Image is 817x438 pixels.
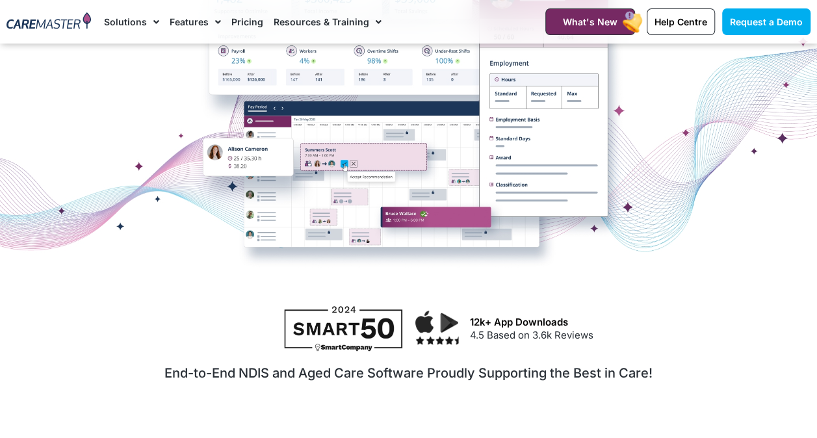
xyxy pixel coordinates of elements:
[14,365,803,381] h2: End-to-End NDIS and Aged Care Software Proudly Supporting the Best in Care!
[655,16,707,27] span: Help Centre
[730,16,803,27] span: Request a Demo
[470,316,804,328] h3: 12k+ App Downloads
[6,12,91,31] img: CareMaster Logo
[722,8,811,35] a: Request a Demo
[545,8,635,35] a: What's New
[647,8,715,35] a: Help Centre
[563,16,617,27] span: What's New
[470,328,804,343] p: 4.5 Based on 3.6k Reviews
